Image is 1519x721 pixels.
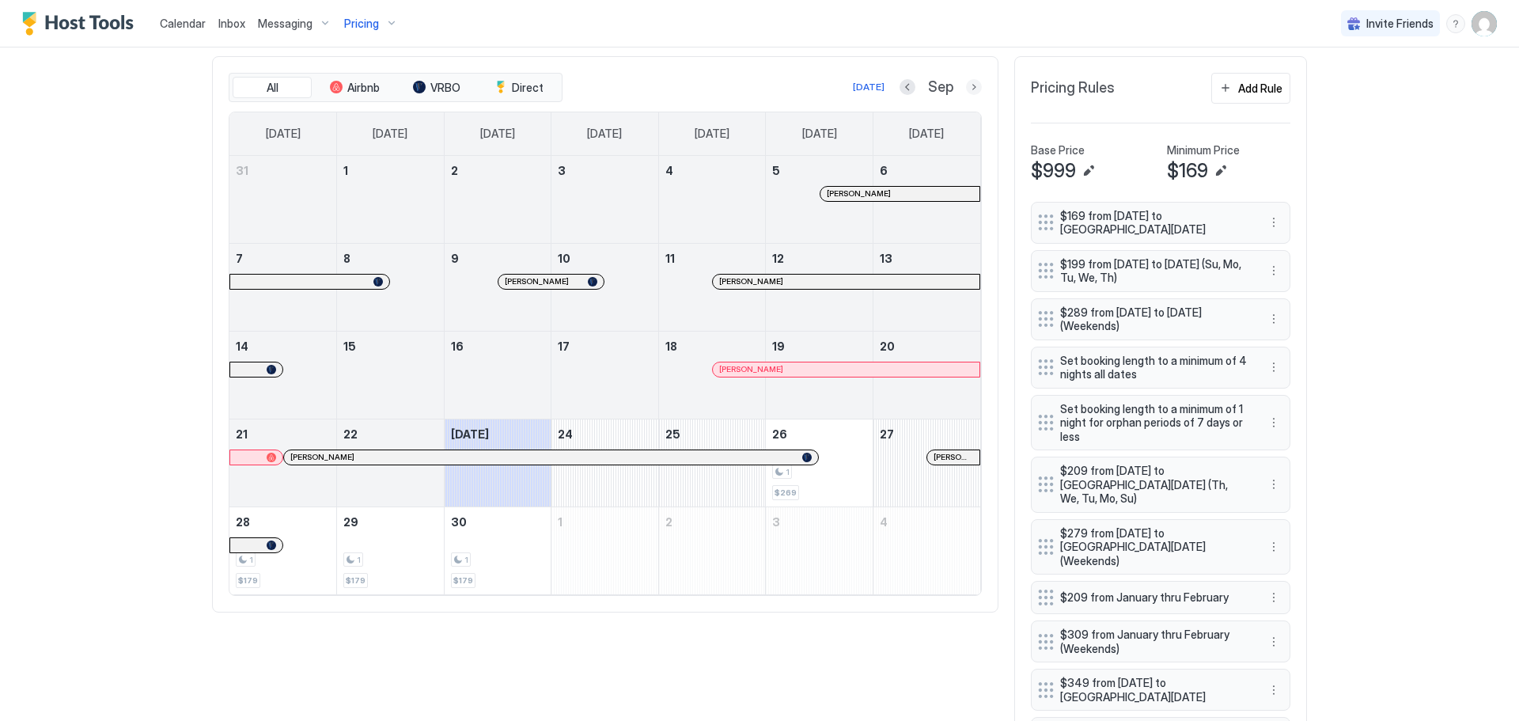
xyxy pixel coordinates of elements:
[1264,213,1283,232] div: menu
[786,112,853,155] a: Friday
[1264,681,1283,700] div: menu
[1060,354,1248,381] span: Set booking length to a minimum of 4 nights all dates
[373,127,407,141] span: [DATE]
[250,112,316,155] a: Sunday
[229,243,337,331] td: September 7, 2025
[766,419,873,507] td: September 26, 2025
[766,419,873,449] a: September 26, 2025
[1264,261,1283,280] button: More options
[719,276,783,287] span: [PERSON_NAME]
[337,156,444,185] a: September 1, 2025
[893,112,960,155] a: Saturday
[880,252,892,265] span: 13
[551,156,658,185] a: September 3, 2025
[1264,681,1283,700] button: More options
[445,244,551,273] a: September 9, 2025
[343,340,356,353] span: 15
[1264,632,1283,651] div: menu
[873,331,980,419] td: September 20, 2025
[1264,537,1283,556] div: menu
[229,419,336,449] a: September 21, 2025
[772,515,780,529] span: 3
[1060,209,1248,237] span: $169 from [DATE] to [GEOGRAPHIC_DATA][DATE]
[1264,413,1283,432] button: More options
[451,427,489,441] span: [DATE]
[850,78,887,97] button: [DATE]
[665,427,680,441] span: 25
[766,507,873,594] td: October 3, 2025
[665,515,672,529] span: 2
[1167,143,1240,157] span: Minimum Price
[229,331,337,419] td: September 14, 2025
[505,276,597,287] div: [PERSON_NAME]
[229,156,336,185] a: August 31, 2025
[1060,526,1248,568] span: $279 from [DATE] to [GEOGRAPHIC_DATA][DATE] (Weekends)
[786,467,790,477] span: 1
[551,419,659,507] td: September 24, 2025
[160,17,206,30] span: Calendar
[266,127,301,141] span: [DATE]
[1264,358,1283,377] button: More options
[1060,676,1248,704] span: $349 from [DATE] to [GEOGRAPHIC_DATA][DATE]
[873,507,980,537] a: October 4, 2025
[347,81,380,95] span: Airbnb
[445,507,551,537] a: September 30, 2025
[934,452,973,462] span: [PERSON_NAME]
[1264,413,1283,432] div: menu
[928,78,953,97] span: Sep
[444,331,551,419] td: September 16, 2025
[343,515,358,529] span: 29
[551,331,659,419] td: September 17, 2025
[22,12,141,36] div: Host Tools Logo
[160,15,206,32] a: Calendar
[827,188,891,199] span: [PERSON_NAME]
[1264,261,1283,280] div: menu
[1264,537,1283,556] button: More options
[775,488,797,498] span: $269
[451,515,467,529] span: 30
[558,164,566,177] span: 3
[236,427,248,441] span: 21
[444,243,551,331] td: September 9, 2025
[233,77,312,99] button: All
[229,244,336,273] a: September 7, 2025
[658,156,766,244] td: September 4, 2025
[719,364,973,374] div: [PERSON_NAME]
[659,507,766,537] a: October 2, 2025
[512,81,544,95] span: Direct
[772,340,785,353] span: 19
[658,419,766,507] td: September 25, 2025
[659,156,766,185] a: September 4, 2025
[480,127,515,141] span: [DATE]
[873,244,980,273] a: September 13, 2025
[551,507,658,537] a: October 1, 2025
[444,156,551,244] td: September 2, 2025
[451,340,464,353] span: 16
[343,427,358,441] span: 22
[695,127,729,141] span: [DATE]
[505,276,569,287] span: [PERSON_NAME]
[719,364,783,374] span: [PERSON_NAME]
[236,164,248,177] span: 31
[445,332,551,361] a: September 16, 2025
[229,156,337,244] td: August 31, 2025
[1060,628,1248,655] span: $309 from January thru February (Weekends)
[551,332,658,361] a: September 17, 2025
[766,332,873,361] a: September 19, 2025
[766,243,873,331] td: September 12, 2025
[659,419,766,449] a: September 25, 2025
[551,156,659,244] td: September 3, 2025
[238,575,258,586] span: $179
[665,340,677,353] span: 18
[290,452,812,462] div: [PERSON_NAME]
[1031,143,1085,157] span: Base Price
[464,112,531,155] a: Tuesday
[337,507,445,594] td: September 29, 2025
[873,156,980,244] td: September 6, 2025
[873,332,980,361] a: September 20, 2025
[873,243,980,331] td: September 13, 2025
[1264,309,1283,328] button: More options
[719,276,973,287] div: [PERSON_NAME]
[218,15,245,32] a: Inbox
[873,507,980,594] td: October 4, 2025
